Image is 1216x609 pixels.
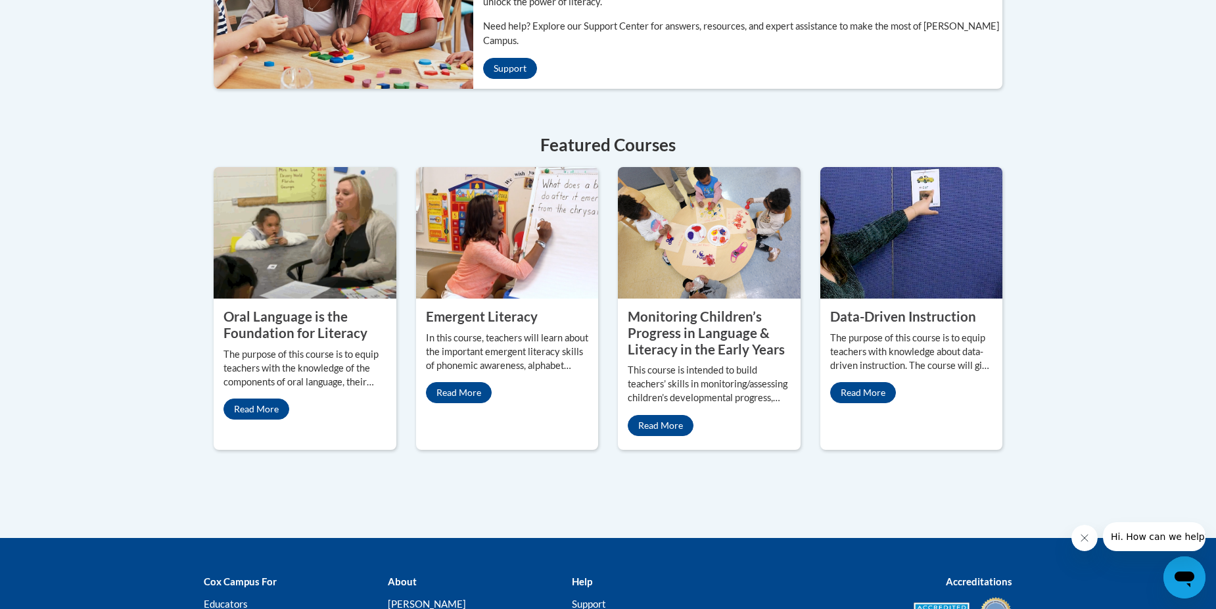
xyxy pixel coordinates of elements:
p: The purpose of this course is to equip teachers with knowledge about data-driven instruction. The... [830,331,993,373]
b: Cox Campus For [204,575,277,587]
img: Emergent Literacy [416,167,599,299]
property: Data-Driven Instruction [830,308,976,324]
img: Data-Driven Instruction [820,167,1003,299]
b: Accreditations [946,575,1012,587]
b: About [388,575,417,587]
property: Monitoring Children’s Progress in Language & Literacy in the Early Years [628,308,785,356]
p: This course is intended to build teachers’ skills in monitoring/assessing children’s developmenta... [628,364,791,405]
a: Read More [830,382,896,403]
img: Monitoring Children’s Progress in Language & Literacy in the Early Years [618,167,801,299]
a: Read More [223,399,289,420]
img: Oral Language is the Foundation for Literacy [214,167,396,299]
a: Read More [426,382,492,403]
iframe: Message from company [1103,522,1205,551]
property: Emergent Literacy [426,308,538,324]
a: Support [483,58,537,79]
a: Read More [628,415,693,436]
p: The purpose of this course is to equip teachers with the knowledge of the components of oral lang... [223,348,386,389]
p: Need help? Explore our Support Center for answers, resources, and expert assistance to make the m... [483,19,1002,48]
iframe: Close message [1071,525,1098,551]
iframe: Button to launch messaging window [1163,556,1205,598]
p: In this course, teachers will learn about the important emergent literacy skills of phonemic awar... [426,331,589,373]
h4: Featured Courses [214,132,1002,158]
property: Oral Language is the Foundation for Literacy [223,308,367,341]
b: Help [572,575,592,587]
span: Hi. How can we help? [8,9,106,20]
